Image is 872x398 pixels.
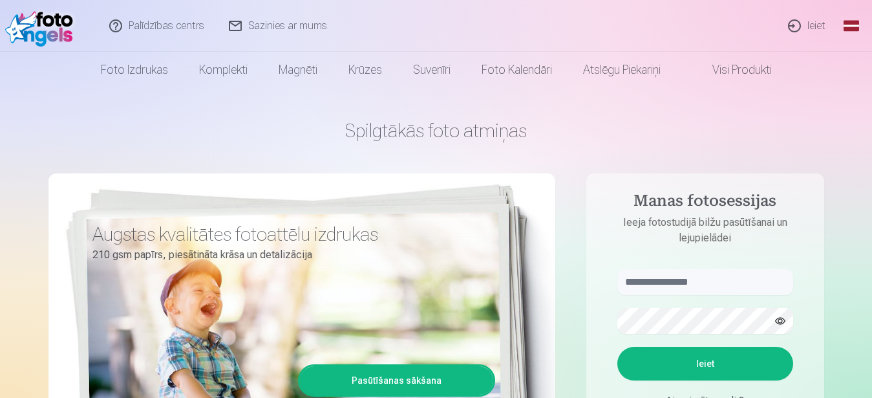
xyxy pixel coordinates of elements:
[568,52,676,88] a: Atslēgu piekariņi
[466,52,568,88] a: Foto kalendāri
[5,5,80,47] img: /fa1
[92,223,485,246] h3: Augstas kvalitātes fotoattēlu izdrukas
[92,246,485,264] p: 210 gsm papīrs, piesātināta krāsa un detalizācija
[184,52,263,88] a: Komplekti
[263,52,333,88] a: Magnēti
[676,52,787,88] a: Visi produkti
[604,215,806,246] p: Ieeja fotostudijā bilžu pasūtīšanai un lejupielādei
[85,52,184,88] a: Foto izdrukas
[48,119,824,142] h1: Spilgtākās foto atmiņas
[300,366,493,395] a: Pasūtīšanas sākšana
[617,347,793,381] button: Ieiet
[604,192,806,215] h4: Manas fotosessijas
[398,52,466,88] a: Suvenīri
[333,52,398,88] a: Krūzes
